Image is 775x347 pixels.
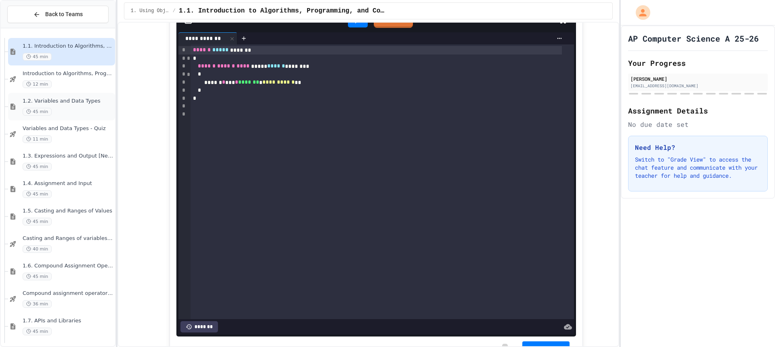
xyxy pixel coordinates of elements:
[627,3,652,22] div: My Account
[23,235,113,242] span: Casting and Ranges of variables - Quiz
[23,98,113,105] span: 1.2. Variables and Data Types
[628,120,768,129] div: No due date set
[131,8,170,14] span: 1. Using Objects and Methods
[630,75,765,82] div: [PERSON_NAME]
[630,83,765,89] div: [EMAIL_ADDRESS][DOMAIN_NAME]
[628,105,768,116] h2: Assignment Details
[635,143,761,152] h3: Need Help?
[23,218,52,225] span: 45 min
[23,53,52,61] span: 45 min
[23,108,52,116] span: 45 min
[23,290,113,297] span: Compound assignment operators - Quiz
[23,318,113,324] span: 1.7. APIs and Libraries
[23,263,113,269] span: 1.6. Compound Assignment Operators
[45,10,83,19] span: Back to Teams
[23,135,52,143] span: 11 min
[23,163,52,170] span: 45 min
[23,80,52,88] span: 12 min
[23,125,113,132] span: Variables and Data Types - Quiz
[23,190,52,198] span: 45 min
[628,33,759,44] h1: AP Computer Science A 25-26
[23,70,113,77] span: Introduction to Algorithms, Programming, and Compilers
[23,245,52,253] span: 40 min
[23,43,113,50] span: 1.1. Introduction to Algorithms, Programming, and Compilers
[23,300,52,308] span: 36 min
[7,6,109,23] button: Back to Teams
[23,153,113,160] span: 1.3. Expressions and Output [New]
[635,156,761,180] p: Switch to "Grade View" to access the chat feature and communicate with your teacher for help and ...
[628,57,768,69] h2: Your Progress
[23,208,113,215] span: 1.5. Casting and Ranges of Values
[179,6,385,16] span: 1.1. Introduction to Algorithms, Programming, and Compilers
[23,328,52,335] span: 45 min
[23,273,52,280] span: 45 min
[173,8,176,14] span: /
[23,180,113,187] span: 1.4. Assignment and Input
